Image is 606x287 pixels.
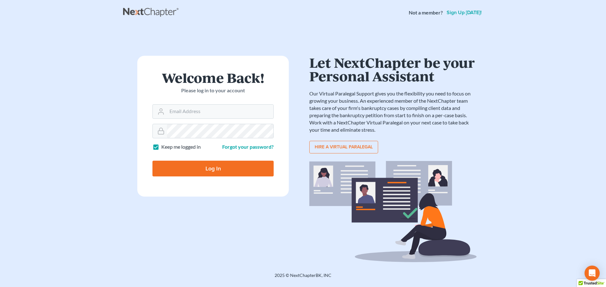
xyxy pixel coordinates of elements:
a: Sign up [DATE]! [445,10,483,15]
a: Forgot your password? [222,144,274,150]
div: 2025 © NextChapterBK, INC [123,272,483,284]
p: Our Virtual Paralegal Support gives you the flexibility you need to focus on growing your busines... [309,90,477,133]
div: Open Intercom Messenger [585,266,600,281]
strong: Not a member? [409,9,443,16]
img: virtual_paralegal_bg-b12c8cf30858a2b2c02ea913d52db5c468ecc422855d04272ea22d19010d70dc.svg [309,161,477,262]
h1: Welcome Back! [152,71,274,84]
label: Keep me logged in [161,143,201,151]
input: Log In [152,161,274,176]
input: Email Address [167,105,273,118]
h1: Let NextChapter be your Personal Assistant [309,56,477,83]
p: Please log in to your account [152,87,274,94]
a: Hire a virtual paralegal [309,141,378,153]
